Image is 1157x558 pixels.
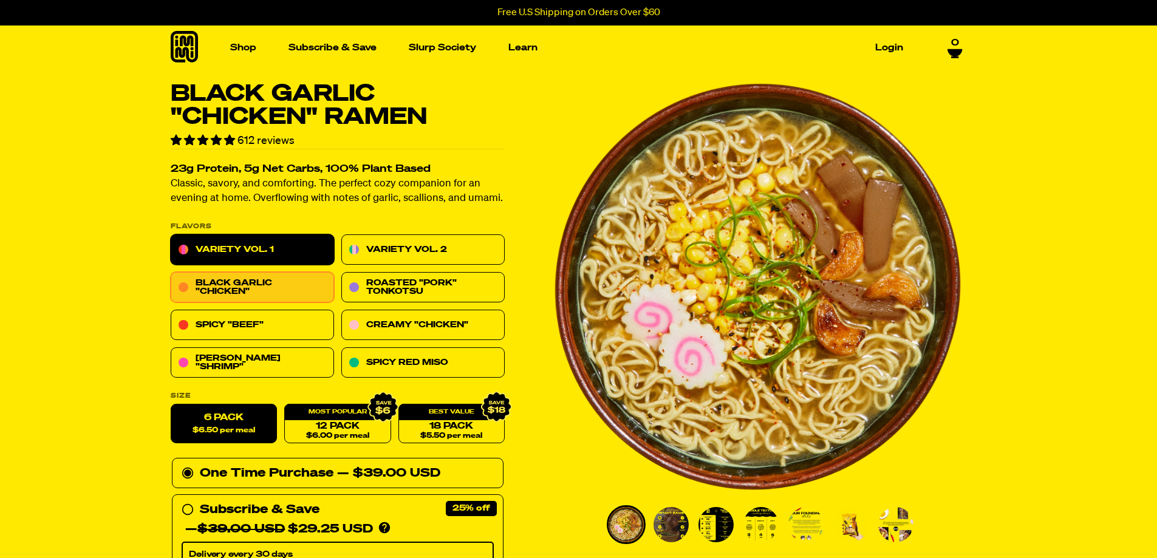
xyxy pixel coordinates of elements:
span: 612 reviews [237,135,295,146]
li: 1 of 7 [554,83,962,491]
span: $5.50 per meal [420,432,482,440]
a: Shop [225,38,261,57]
li: Go to slide 5 [787,505,825,544]
del: $39.00 USD [197,523,285,536]
div: Subscribe & Save [200,500,319,520]
img: Black Garlic "Chicken" Ramen [609,507,644,542]
span: $6.00 per meal [305,432,369,440]
iframe: Marketing Popup [6,502,128,552]
li: Go to slide 4 [742,505,780,544]
img: Black Garlic "Chicken" Ramen [698,507,734,542]
a: 18 Pack$5.50 per meal [398,404,504,444]
div: PDP main carousel thumbnails [554,505,962,544]
img: Black Garlic "Chicken" Ramen [788,507,824,542]
a: Variety Vol. 1 [171,235,334,265]
a: Black Garlic "Chicken" [171,273,334,303]
img: Black Garlic "Chicken" Ramen [743,507,779,542]
a: Variety Vol. 2 [341,235,505,265]
img: Black Garlic "Chicken" Ramen [554,83,962,491]
h1: Black Garlic "Chicken" Ramen [171,83,505,129]
div: PDP main carousel [554,83,962,491]
li: Go to slide 2 [652,505,691,544]
label: 6 Pack [171,404,277,444]
nav: Main navigation [225,26,908,70]
p: Free U.S Shipping on Orders Over $60 [497,7,660,18]
a: Login [870,38,908,57]
div: — $39.00 USD [337,464,440,483]
li: Go to slide 6 [831,505,870,544]
span: 0 [951,36,959,47]
img: Black Garlic "Chicken" Ramen [878,507,913,542]
a: [PERSON_NAME] "Shrimp" [171,348,334,378]
img: Black Garlic "Chicken" Ramen [654,507,689,542]
a: 0 [947,36,963,57]
li: Go to slide 7 [876,505,915,544]
span: $6.50 per meal [193,427,255,435]
div: — $29.25 USD [185,520,373,539]
li: Go to slide 3 [697,505,735,544]
label: Size [171,393,505,400]
p: Flavors [171,223,505,230]
div: One Time Purchase [182,464,494,483]
a: Roasted "Pork" Tonkotsu [341,273,505,303]
a: Slurp Society [404,38,481,57]
li: Go to slide 1 [607,505,646,544]
h2: 23g Protein, 5g Net Carbs, 100% Plant Based [171,165,505,175]
a: Subscribe & Save [284,38,381,57]
a: Spicy "Beef" [171,310,334,341]
a: Learn [503,38,542,57]
a: Spicy Red Miso [341,348,505,378]
p: Classic, savory, and comforting. The perfect cozy companion for an evening at home. Overflowing w... [171,177,505,206]
span: 4.76 stars [171,135,237,146]
img: Black Garlic "Chicken" Ramen [833,507,869,542]
a: Creamy "Chicken" [341,310,505,341]
a: 12 Pack$6.00 per meal [284,404,391,444]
